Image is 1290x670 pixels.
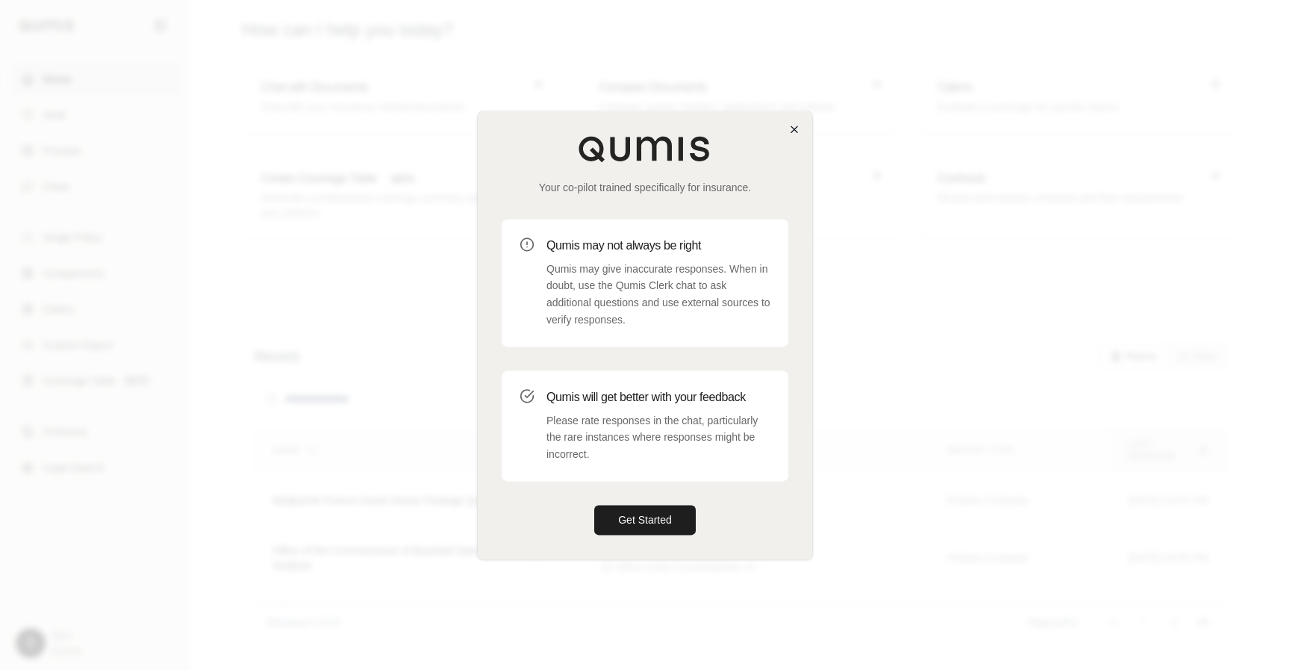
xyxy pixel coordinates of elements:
img: Qumis Logo [578,135,712,162]
p: Your co-pilot trained specifically for insurance. [502,180,788,195]
button: Get Started [594,505,696,535]
p: Qumis may give inaccurate responses. When in doubt, use the Qumis Clerk chat to ask additional qu... [546,261,770,329]
p: Please rate responses in the chat, particularly the rare instances where responses might be incor... [546,412,770,463]
h3: Qumis will get better with your feedback [546,388,770,406]
h3: Qumis may not always be right [546,237,770,255]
